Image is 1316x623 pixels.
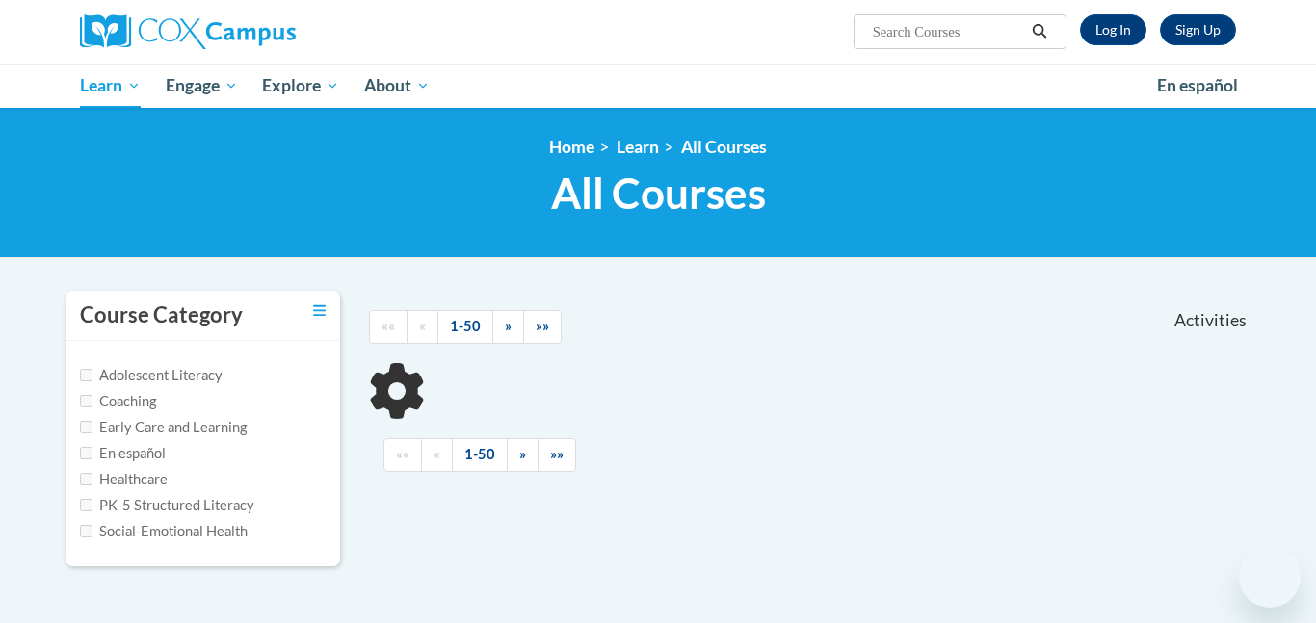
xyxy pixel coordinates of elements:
a: 1-50 [452,438,508,472]
input: Search Courses [871,20,1025,43]
span: « [434,446,440,462]
label: Early Care and Learning [80,417,247,438]
a: Explore [250,64,352,108]
span: About [364,74,430,97]
a: Cox Campus [80,14,446,49]
a: Register [1160,14,1236,45]
input: Checkbox for Options [80,525,92,537]
input: Checkbox for Options [80,473,92,485]
a: Begining [383,438,422,472]
span: » [519,446,526,462]
a: Previous [421,438,453,472]
label: Coaching [80,391,156,412]
a: En español [1145,65,1250,106]
button: Search [1025,20,1054,43]
a: End [538,438,576,472]
label: PK-5 Structured Literacy [80,495,254,516]
input: Checkbox for Options [80,447,92,459]
span: En español [1157,75,1238,95]
a: Next [492,310,524,344]
span: All Courses [551,168,766,219]
input: Checkbox for Options [80,499,92,511]
a: Learn [617,137,659,157]
span: »» [536,318,549,334]
a: Next [507,438,539,472]
a: Previous [407,310,438,344]
span: » [505,318,512,334]
a: 1-50 [437,310,493,344]
a: Begining [369,310,408,344]
input: Checkbox for Options [80,421,92,433]
span: Learn [80,74,141,97]
label: En español [80,443,166,464]
a: Learn [67,64,153,108]
span: «« [396,446,409,462]
iframe: Button to launch messaging window [1239,546,1301,608]
label: Healthcare [80,469,168,490]
span: «« [382,318,395,334]
a: Home [549,137,594,157]
span: Activities [1174,310,1247,331]
div: Main menu [51,64,1265,108]
a: About [352,64,442,108]
span: Explore [262,74,339,97]
img: Cox Campus [80,14,296,49]
a: Toggle collapse [313,300,326,322]
label: Adolescent Literacy [80,365,223,386]
span: »» [550,446,564,462]
input: Checkbox for Options [80,395,92,407]
a: All Courses [681,137,767,157]
a: Engage [153,64,250,108]
h3: Course Category [80,300,243,330]
span: Engage [166,74,238,97]
label: Social-Emotional Health [80,521,248,542]
a: End [523,310,562,344]
span: « [419,318,426,334]
a: Log In [1080,14,1146,45]
input: Checkbox for Options [80,369,92,381]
